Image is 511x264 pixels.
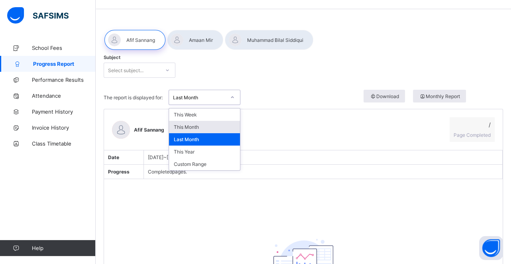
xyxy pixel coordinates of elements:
[32,93,96,99] span: Attendance
[32,124,96,131] span: Invoice History
[108,63,143,78] div: Select subject...
[32,77,96,83] span: Performance Results
[32,108,96,115] span: Payment History
[104,95,163,100] span: The report is displayed for:
[148,169,187,175] span: Completed pages.
[108,169,130,175] span: Progress
[169,133,240,146] div: Last Month
[7,7,69,24] img: safsims
[32,245,95,251] span: Help
[454,121,491,128] span: /
[454,132,491,138] span: Page Completed
[134,127,164,133] span: Afif Sannang
[32,140,96,147] span: Class Timetable
[169,158,240,170] div: Custom Range
[169,121,240,133] div: This Month
[33,61,96,67] span: Progress Report
[104,55,120,60] span: Subject
[108,154,119,160] span: Date
[169,146,240,158] div: This Year
[419,93,460,99] span: Monthly Report
[173,95,226,100] div: Last Month
[413,90,503,105] a: Monthly Report
[32,45,96,51] span: School Fees
[148,154,182,160] span: [DATE] ~ [DATE]
[169,108,240,121] div: This Week
[479,236,503,260] button: Open asap
[369,93,399,99] span: Download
